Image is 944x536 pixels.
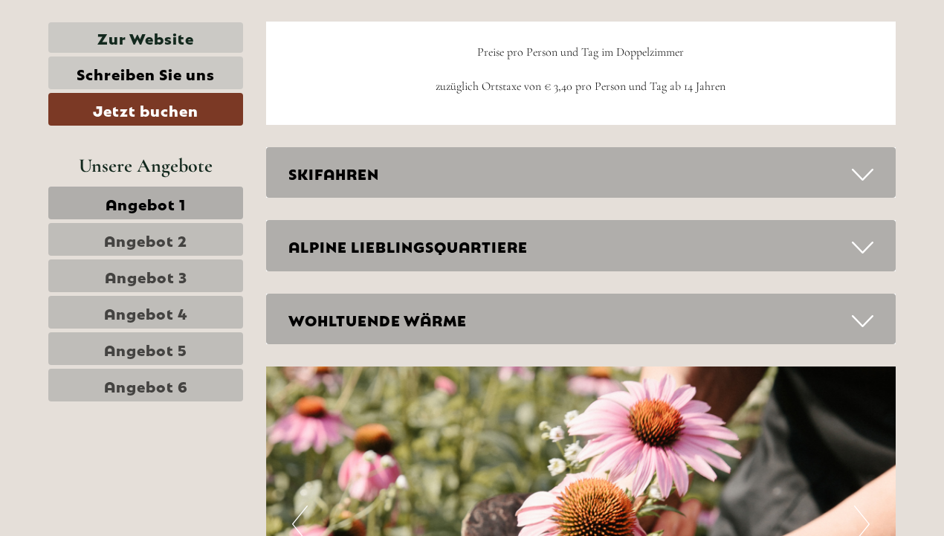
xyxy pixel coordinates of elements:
[106,193,186,213] span: Angebot 1
[104,375,188,395] span: Angebot 6
[105,265,187,286] span: Angebot 3
[48,152,243,179] div: Unsere Angebote
[266,147,896,198] div: SKIFAHREN
[48,56,243,89] a: Schreiben Sie uns
[266,220,896,271] div: ALPINE LIEBLINGSQUARTIERE
[436,45,725,94] span: Preise pro Person und Tag im Doppelzimmer zuzüglich Ortstaxe von € 3,40 pro Person und Tag ab 14 ...
[266,294,896,345] div: WOHLTUENDE WÄRME
[104,229,187,250] span: Angebot 2
[104,302,188,323] span: Angebot 4
[48,93,243,126] a: Jetzt buchen
[104,338,187,359] span: Angebot 5
[48,22,243,53] a: Zur Website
